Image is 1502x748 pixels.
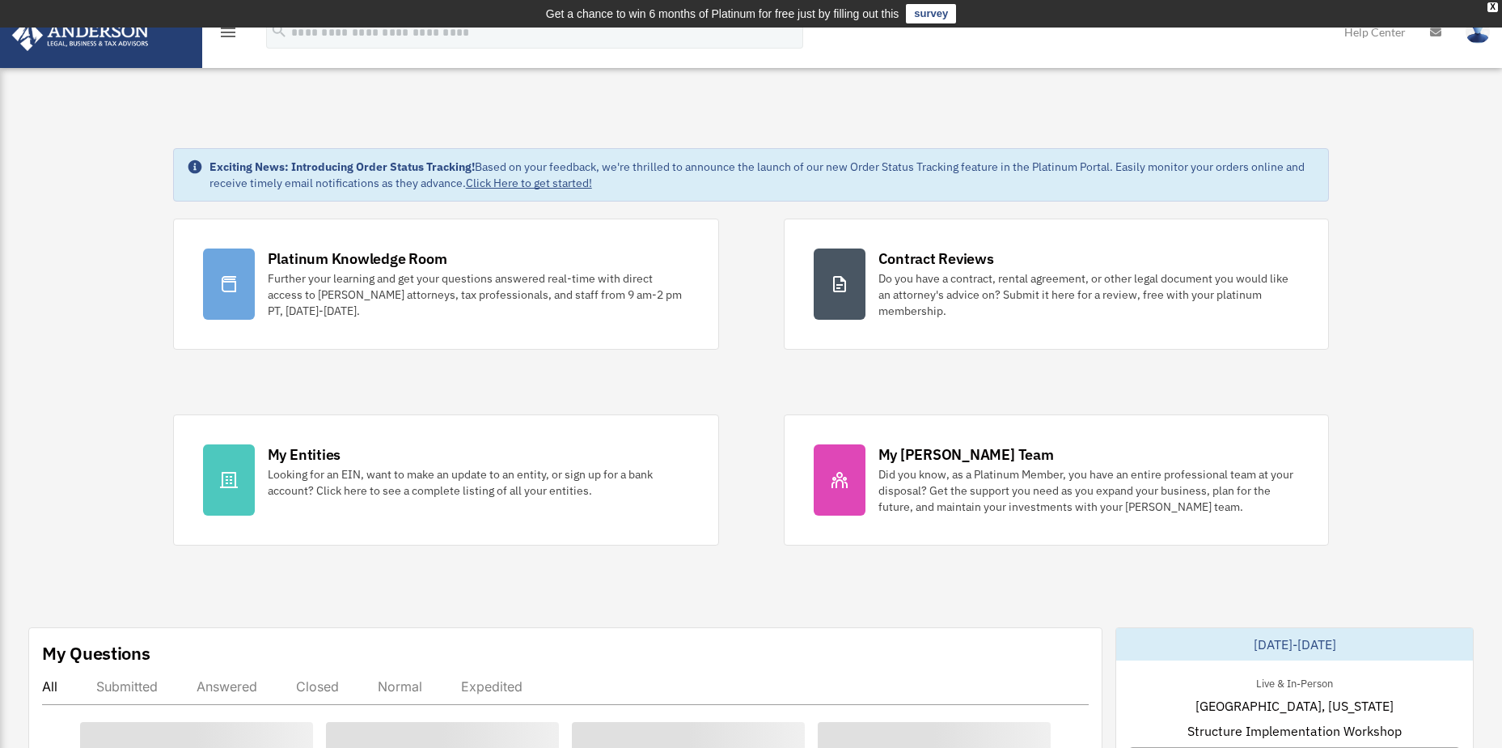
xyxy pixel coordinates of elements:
[209,159,475,174] strong: Exciting News: Introducing Order Status Tracking!
[878,466,1300,515] div: Did you know, as a Platinum Member, you have an entire professional team at your disposal? Get th...
[878,249,994,269] div: Contract Reviews
[878,270,1300,319] div: Do you have a contract, rental agreement, or other legal document you would like an attorney's ad...
[784,414,1330,546] a: My [PERSON_NAME] Team Did you know, as a Platinum Member, you have an entire professional team at...
[1187,721,1402,741] span: Structure Implementation Workshop
[197,678,257,695] div: Answered
[466,176,592,190] a: Click Here to get started!
[906,4,956,23] a: survey
[42,641,150,665] div: My Questions
[173,219,719,350] a: Platinum Knowledge Room Further your learning and get your questions answered real-time with dire...
[96,678,158,695] div: Submitted
[268,444,341,465] div: My Entities
[42,678,57,695] div: All
[173,414,719,546] a: My Entities Looking for an EIN, want to make an update to an entity, or sign up for a bank accoun...
[1116,628,1473,661] div: [DATE]-[DATE]
[218,23,238,42] i: menu
[296,678,339,695] div: Closed
[268,270,689,319] div: Further your learning and get your questions answered real-time with direct access to [PERSON_NAM...
[1487,2,1498,12] div: close
[784,219,1330,350] a: Contract Reviews Do you have a contract, rental agreement, or other legal document you would like...
[270,22,288,40] i: search
[546,4,899,23] div: Get a chance to win 6 months of Platinum for free just by filling out this
[378,678,422,695] div: Normal
[209,159,1316,191] div: Based on your feedback, we're thrilled to announce the launch of our new Order Status Tracking fe...
[268,249,447,269] div: Platinum Knowledge Room
[1243,674,1346,691] div: Live & In-Person
[1195,696,1394,716] span: [GEOGRAPHIC_DATA], [US_STATE]
[878,444,1054,465] div: My [PERSON_NAME] Team
[1466,20,1490,44] img: User Pic
[7,19,154,51] img: Anderson Advisors Platinum Portal
[218,28,238,42] a: menu
[268,466,689,499] div: Looking for an EIN, want to make an update to an entity, or sign up for a bank account? Click her...
[461,678,523,695] div: Expedited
